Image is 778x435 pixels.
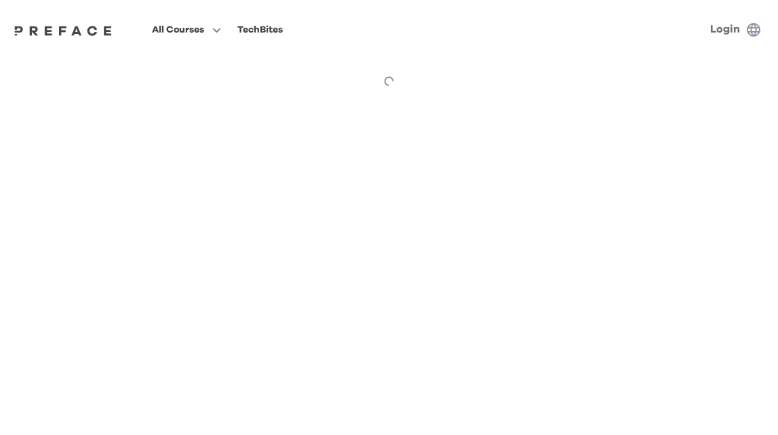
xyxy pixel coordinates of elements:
[152,22,204,38] span: All Courses
[148,21,225,39] button: All Courses
[237,22,283,38] div: TechBites
[11,24,115,35] a: Preface Logo
[710,24,740,35] a: Login
[11,25,115,36] img: Preface Logo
